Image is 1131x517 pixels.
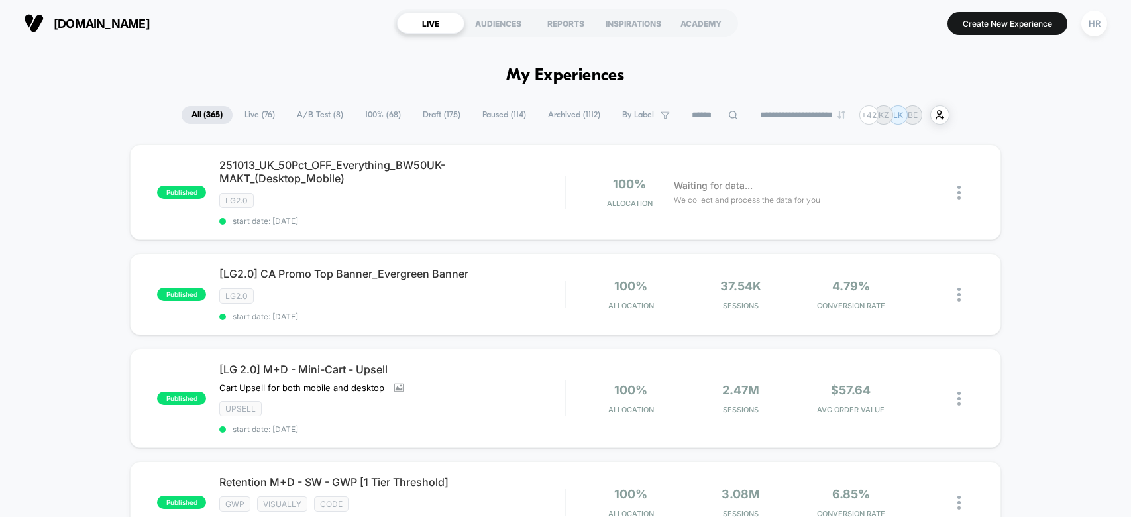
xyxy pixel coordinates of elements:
[413,106,470,124] span: Draft ( 175 )
[219,312,565,321] span: start date: [DATE]
[506,66,625,86] h1: My Experiences
[219,424,565,434] span: start date: [DATE]
[613,177,646,191] span: 100%
[957,392,961,406] img: close
[607,199,653,208] span: Allocation
[219,401,262,416] span: Upsell
[722,383,759,397] span: 2.47M
[235,106,285,124] span: Live ( 76 )
[314,496,349,512] span: code
[219,496,250,512] span: gwp
[464,13,532,34] div: AUDIENCES
[837,111,845,119] img: end
[832,487,870,501] span: 6.85%
[287,106,353,124] span: A/B Test ( 8 )
[674,178,753,193] span: Waiting for data...
[622,110,654,120] span: By Label
[720,279,761,293] span: 37.54k
[219,288,254,304] span: LG2.0
[157,186,206,199] span: published
[219,382,384,393] span: Cart Upsell for both mobile and desktop
[614,279,647,293] span: 100%
[257,496,307,512] span: visually
[54,17,150,30] span: [DOMAIN_NAME]
[689,301,792,310] span: Sessions
[157,392,206,405] span: published
[1077,10,1111,37] button: HR
[219,158,565,185] span: 251013_UK_50Pct_OFF_Everything_BW50UK-MAKT_(Desktop_Mobile)
[879,110,889,120] p: KZ
[219,216,565,226] span: start date: [DATE]
[957,288,961,302] img: close
[24,13,44,33] img: Visually logo
[957,186,961,200] img: close
[219,475,565,488] span: Retention M+D - SW - GWP [1 Tier Threshold]
[799,301,902,310] span: CONVERSION RATE
[219,267,565,280] span: [LG2.0] CA Promo Top Banner_Evergreen Banner
[608,405,654,414] span: Allocation
[472,106,536,124] span: Paused ( 114 )
[908,110,918,120] p: BE
[182,106,233,124] span: All ( 365 )
[689,405,792,414] span: Sessions
[614,487,647,501] span: 100%
[355,106,411,124] span: 100% ( 68 )
[674,194,820,206] span: We collect and process the data for you
[799,405,902,414] span: AVG ORDER VALUE
[947,12,1067,35] button: Create New Experience
[608,301,654,310] span: Allocation
[538,106,610,124] span: Archived ( 1112 )
[957,496,961,510] img: close
[219,193,254,208] span: LG2.0
[667,13,735,34] div: ACADEMY
[831,383,871,397] span: $57.64
[397,13,464,34] div: LIVE
[157,496,206,509] span: published
[157,288,206,301] span: published
[832,279,870,293] span: 4.79%
[893,110,903,120] p: LK
[532,13,600,34] div: REPORTS
[859,105,879,125] div: + 42
[20,13,154,34] button: [DOMAIN_NAME]
[722,487,760,501] span: 3.08M
[614,383,647,397] span: 100%
[600,13,667,34] div: INSPIRATIONS
[1081,11,1107,36] div: HR
[219,363,565,376] span: [LG 2.0] M+D - Mini-Cart - Upsell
